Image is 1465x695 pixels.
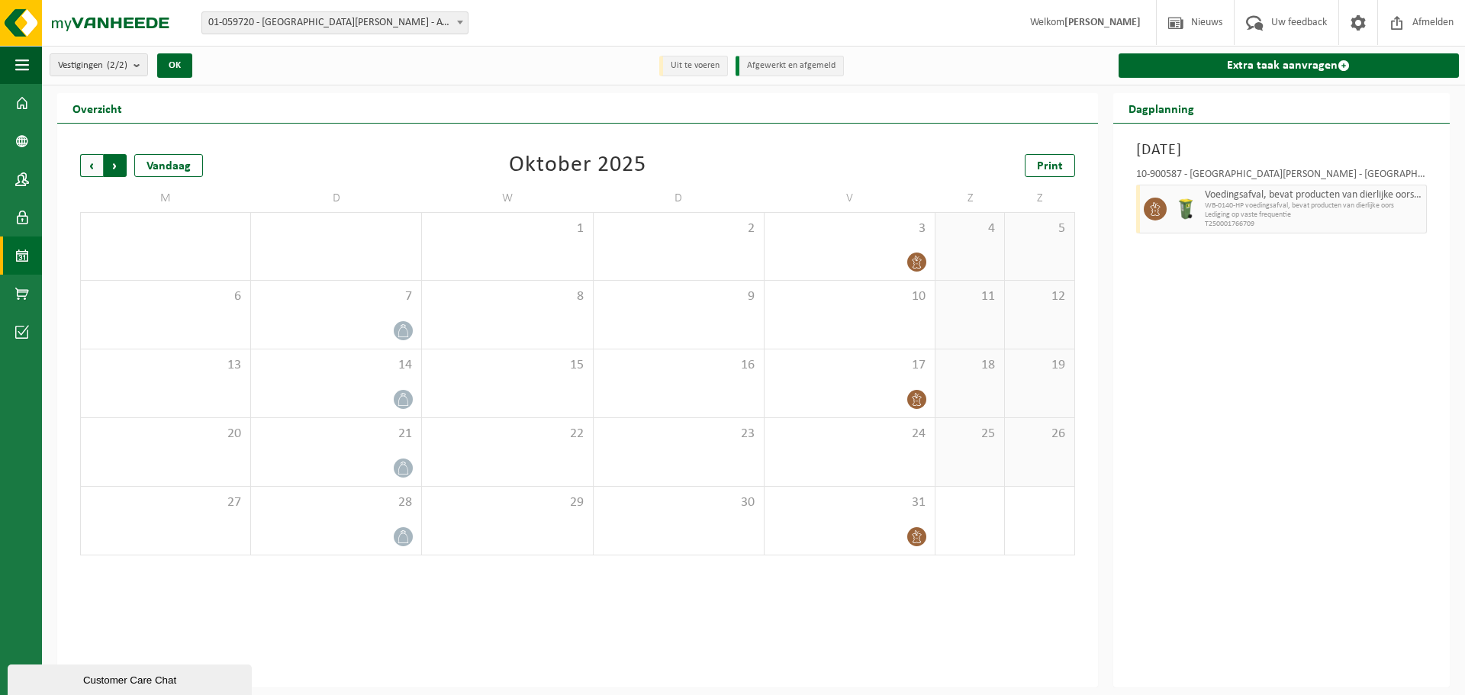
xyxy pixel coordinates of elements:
span: Print [1037,160,1063,172]
span: 1 [430,220,584,237]
span: T250001766709 [1205,220,1422,229]
span: 13 [89,357,243,374]
h2: Dagplanning [1113,93,1209,123]
span: 8 [430,288,584,305]
a: Print [1025,154,1075,177]
span: 4 [943,220,997,237]
span: Lediging op vaste frequentie [1205,211,1422,220]
span: 25 [943,426,997,442]
td: D [594,185,765,212]
div: Oktober 2025 [509,154,646,177]
span: 3 [772,220,927,237]
span: 20 [89,426,243,442]
span: 24 [772,426,927,442]
span: 15 [430,357,584,374]
span: Voedingsafval, bevat producten van dierlijke oorsprong, onverpakt, categorie 3 [1205,189,1422,201]
span: 6 [89,288,243,305]
span: 28 [259,494,414,511]
span: 7 [259,288,414,305]
button: OK [157,53,192,78]
span: Volgende [104,154,127,177]
td: W [422,185,593,212]
img: WB-0140-HPE-GN-50 [1174,198,1197,220]
span: 11 [943,288,997,305]
span: 31 [772,494,927,511]
span: 5 [1013,220,1066,237]
h2: Overzicht [57,93,137,123]
span: 22 [430,426,584,442]
span: 18 [943,357,997,374]
span: 23 [601,426,756,442]
li: Uit te voeren [659,56,728,76]
span: 30 [601,494,756,511]
a: Extra taak aanvragen [1119,53,1459,78]
span: 16 [601,357,756,374]
count: (2/2) [107,60,127,70]
span: 2 [601,220,756,237]
span: Vorige [80,154,103,177]
td: M [80,185,251,212]
td: V [765,185,935,212]
strong: [PERSON_NAME] [1064,17,1141,28]
div: Vandaag [134,154,203,177]
span: 19 [1013,357,1066,374]
span: 01-059720 - ST-JAN BERCHMANSCOLLEGE - AVELGEM [201,11,468,34]
button: Vestigingen(2/2) [50,53,148,76]
span: 01-059720 - ST-JAN BERCHMANSCOLLEGE - AVELGEM [202,12,468,34]
div: 10-900587 - [GEOGRAPHIC_DATA][PERSON_NAME] - [GEOGRAPHIC_DATA] [1136,169,1427,185]
span: 14 [259,357,414,374]
td: Z [935,185,1005,212]
span: 21 [259,426,414,442]
span: 26 [1013,426,1066,442]
span: 10 [772,288,927,305]
td: D [251,185,422,212]
span: 9 [601,288,756,305]
span: Vestigingen [58,54,127,77]
span: 27 [89,494,243,511]
h3: [DATE] [1136,139,1427,162]
span: 29 [430,494,584,511]
span: 17 [772,357,927,374]
td: Z [1005,185,1074,212]
li: Afgewerkt en afgemeld [736,56,844,76]
span: WB-0140-HP voedingsafval, bevat producten van dierlijke oors [1205,201,1422,211]
iframe: chat widget [8,661,255,695]
span: 12 [1013,288,1066,305]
